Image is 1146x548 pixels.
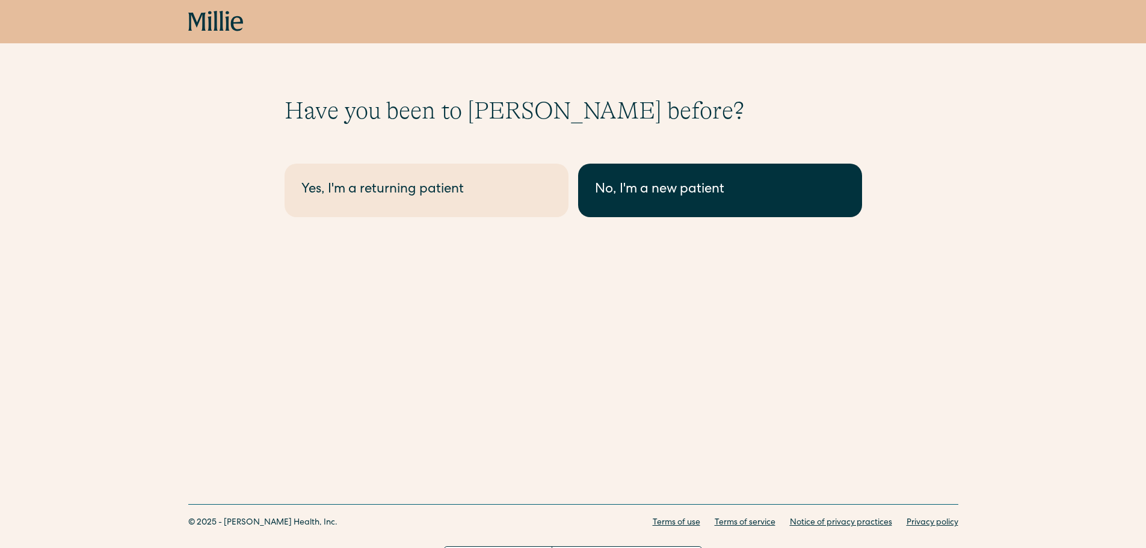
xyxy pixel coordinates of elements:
h1: Have you been to [PERSON_NAME] before? [285,96,862,125]
a: No, I'm a new patient [578,164,862,217]
a: Terms of use [653,517,700,529]
a: Yes, I'm a returning patient [285,164,568,217]
a: Notice of privacy practices [790,517,892,529]
a: Privacy policy [907,517,958,529]
div: © 2025 - [PERSON_NAME] Health, Inc. [188,517,337,529]
div: Yes, I'm a returning patient [301,180,552,200]
a: Terms of service [715,517,775,529]
div: No, I'm a new patient [595,180,845,200]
